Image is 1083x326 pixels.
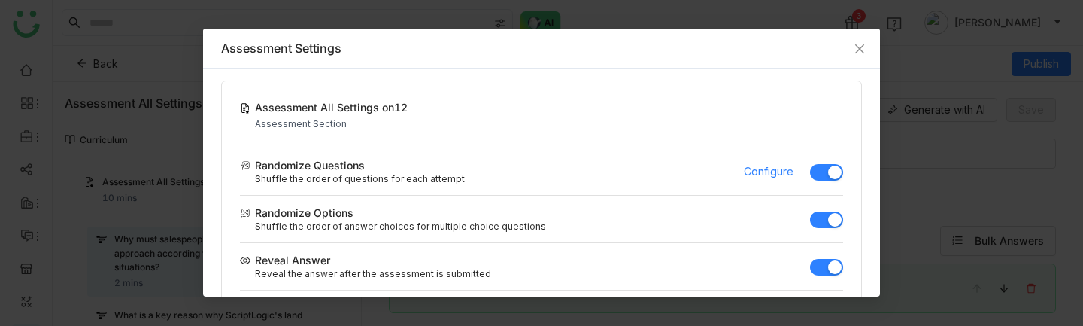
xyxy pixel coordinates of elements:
div: Randomize Questions [255,157,365,173]
div: Shuffle the order of questions for each attempt [255,173,732,184]
div: Assessment Settings [221,41,862,56]
div: Reveal the answer after the assessment is submitted [255,268,810,279]
div: Assessment All Settings on12 [255,99,408,115]
img: assessment.svg [240,104,250,114]
button: Close [839,29,880,69]
div: Randomize Options [255,205,353,221]
div: Assessment Section [255,118,408,129]
button: Configure [732,160,805,184]
div: Shuffle the order of answer choices for multiple choice questions [255,221,810,232]
span: Configure [744,163,793,180]
div: Reveal Answer [255,252,330,268]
